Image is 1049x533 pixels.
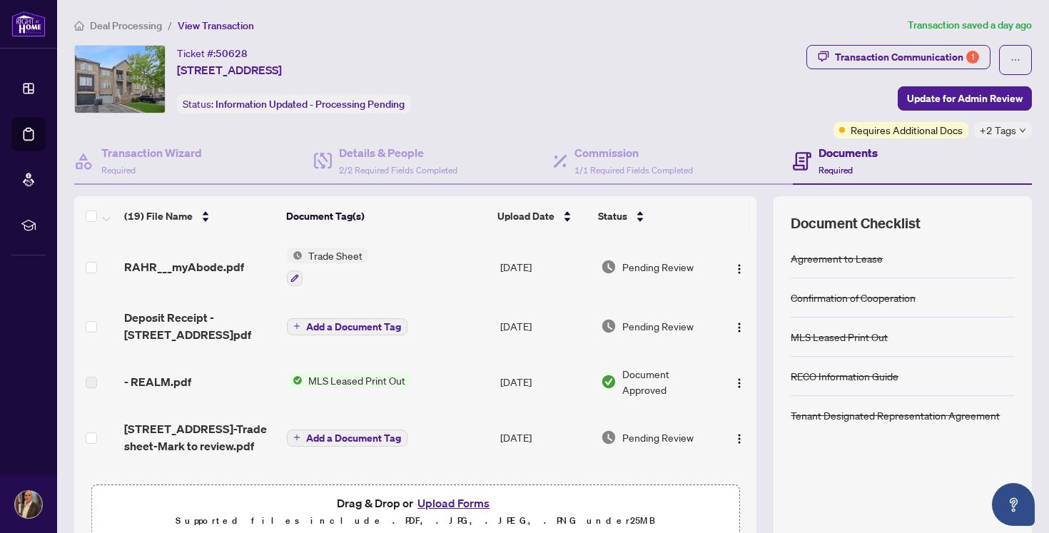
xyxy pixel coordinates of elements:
span: MLS Leased Print Out [303,372,411,388]
button: Logo [728,370,751,393]
li: / [168,17,172,34]
p: Supported files include .PDF, .JPG, .JPEG, .PNG under 25 MB [101,512,730,529]
span: 50628 [216,47,248,60]
button: Status IconTrade Sheet [287,248,368,286]
span: +2 Tags [980,122,1016,138]
button: Add a Document Tag [287,428,407,447]
div: RECO Information Guide [791,368,898,384]
button: Open asap [992,483,1035,526]
span: Trade Sheet [303,248,368,263]
img: Document Status [601,374,617,390]
img: Document Status [601,259,617,275]
img: Logo [734,322,745,333]
span: Required [819,165,853,176]
h4: Documents [819,144,878,161]
th: Document Tag(s) [280,196,492,236]
th: (19) File Name [118,196,280,236]
h4: Transaction Wizard [101,144,202,161]
span: [STREET_ADDRESS] [177,61,282,78]
span: home [74,21,84,31]
td: [DATE] [495,355,595,409]
span: View Transaction [178,19,254,32]
button: Add a Document Tag [287,317,407,335]
span: Pending Review [622,430,694,445]
span: - REALM.pdf [124,373,191,390]
span: 2/2 Required Fields Completed [339,165,457,176]
td: [DATE] [495,236,595,298]
div: Ticket #: [177,45,248,61]
span: [STREET_ADDRESS]-Trade sheet-Mark to review.pdf [124,420,275,455]
span: Deal Processing [90,19,162,32]
button: Logo [728,426,751,449]
div: Transaction Communication [835,46,979,68]
span: 1/1 Required Fields Completed [574,165,693,176]
span: Update for Admin Review [907,87,1023,110]
article: Transaction saved a day ago [908,17,1032,34]
span: Document Approved [622,366,715,397]
span: Commission Statement Sent to Listing Brokerage [303,477,472,493]
span: Document Checklist [791,213,921,233]
span: Add a Document Tag [306,433,401,443]
span: plus [293,323,300,330]
span: Requires Additional Docs [851,122,963,138]
img: Status Icon [287,372,303,388]
span: Upload Date [497,208,554,224]
button: Status IconMLS Leased Print Out [287,372,411,388]
span: Pending Review [622,259,694,275]
img: Profile Icon [15,491,42,518]
span: (19) File Name [124,208,193,224]
img: logo [11,11,46,37]
span: Status [598,208,627,224]
button: Upload Forms [413,494,494,512]
button: Add a Document Tag [287,430,407,447]
td: [DATE] [495,409,595,466]
button: Logo [728,255,751,278]
h4: Details & People [339,144,457,161]
span: down [1019,127,1026,134]
button: Update for Admin Review [898,86,1032,111]
img: Logo [734,263,745,275]
div: MLS Leased Print Out [791,329,888,345]
span: ellipsis [1010,55,1020,65]
span: RAHR___myAbode.pdf [124,258,244,275]
span: Required [101,165,136,176]
img: Document Status [601,430,617,445]
span: Pending Review [622,318,694,334]
button: Logo [728,315,751,337]
img: Status Icon [287,248,303,263]
span: Information Updated - Processing Pending [216,98,405,111]
span: plus [293,434,300,441]
img: IMG-W12324676_1.jpg [75,46,165,113]
div: Tenant Designated Representation Agreement [791,407,1000,423]
button: Add a Document Tag [287,318,407,335]
img: Status Icon [287,477,303,493]
span: Add a Document Tag [306,322,401,332]
span: Drag & Drop or [337,494,494,512]
div: 1 [966,51,979,64]
div: Status: [177,94,410,113]
img: Logo [734,377,745,389]
img: Document Status [601,318,617,334]
div: Agreement to Lease [791,250,883,266]
button: Status IconCommission Statement Sent to Listing Brokerage [287,477,472,516]
th: Upload Date [492,196,592,236]
span: Deposit Receipt - [STREET_ADDRESS]pdf [124,309,275,343]
button: Transaction Communication1 [806,45,990,69]
td: [DATE] [495,466,595,527]
th: Status [592,196,717,236]
h4: Commission [574,144,693,161]
img: Logo [734,433,745,445]
div: Confirmation of Cooperation [791,290,916,305]
td: [DATE] [495,298,595,355]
